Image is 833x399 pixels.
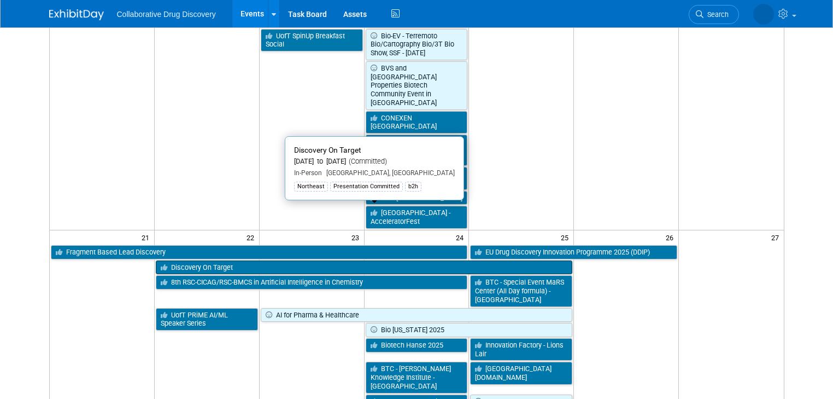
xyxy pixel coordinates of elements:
span: Collaborative Drug Discovery [117,10,216,19]
a: Innovation Factory - Lions Lair [470,338,572,361]
span: In-Person [294,169,322,177]
span: 24 [455,230,468,244]
a: CONEXEN [GEOGRAPHIC_DATA] [366,111,468,134]
span: Discovery On Target [294,146,361,154]
img: Amanda Briggs [753,4,774,25]
a: BTC - Special Event MaRS Center (All Day formula) - [GEOGRAPHIC_DATA] [470,275,572,307]
span: (Committed) [346,157,387,165]
a: Discovery On Target [156,261,572,275]
a: Bio-EV - Terremoto Bio/Cartography Bio/3T Bio Show, SSF - [DATE] [366,29,468,60]
a: AI for Pharma & Healthcare [261,308,573,322]
a: BVS and [GEOGRAPHIC_DATA] Properties Biotech Community Event in [GEOGRAPHIC_DATA] [366,61,468,110]
a: UofT SpinUp Breakfast Social [261,29,363,51]
a: 8th RSC-CICAG/RSC-BMCS in Artificial Intelligence in Chemistry [156,275,468,290]
a: [GEOGRAPHIC_DATA][DOMAIN_NAME] [470,362,572,384]
a: Search [689,5,739,24]
span: 23 [350,230,364,244]
div: Northeast [294,182,328,192]
span: 26 [665,230,678,244]
span: 27 [770,230,784,244]
span: [GEOGRAPHIC_DATA], [GEOGRAPHIC_DATA] [322,169,455,177]
a: Biotech Hanse 2025 [366,338,468,352]
div: Presentation Committed [330,182,403,192]
span: 22 [245,230,259,244]
a: [GEOGRAPHIC_DATA] - AcceleratorFest [366,206,468,228]
a: BTC - [PERSON_NAME] Knowledge Institute - [GEOGRAPHIC_DATA] [366,362,468,393]
a: UofT PRiME AI/ML Speaker Series [156,308,258,331]
a: EU Drug Discovery Innovation Programme 2025 (DDIP) [470,245,677,259]
a: Fragment Based Lead Discovery [51,245,468,259]
div: [DATE] to [DATE] [294,157,455,166]
span: Search [703,10,729,19]
span: 21 [140,230,154,244]
img: ExhibitDay [49,9,104,20]
div: b2h [405,182,421,192]
a: Bio [US_STATE] 2025 [366,323,573,337]
span: 25 [560,230,573,244]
